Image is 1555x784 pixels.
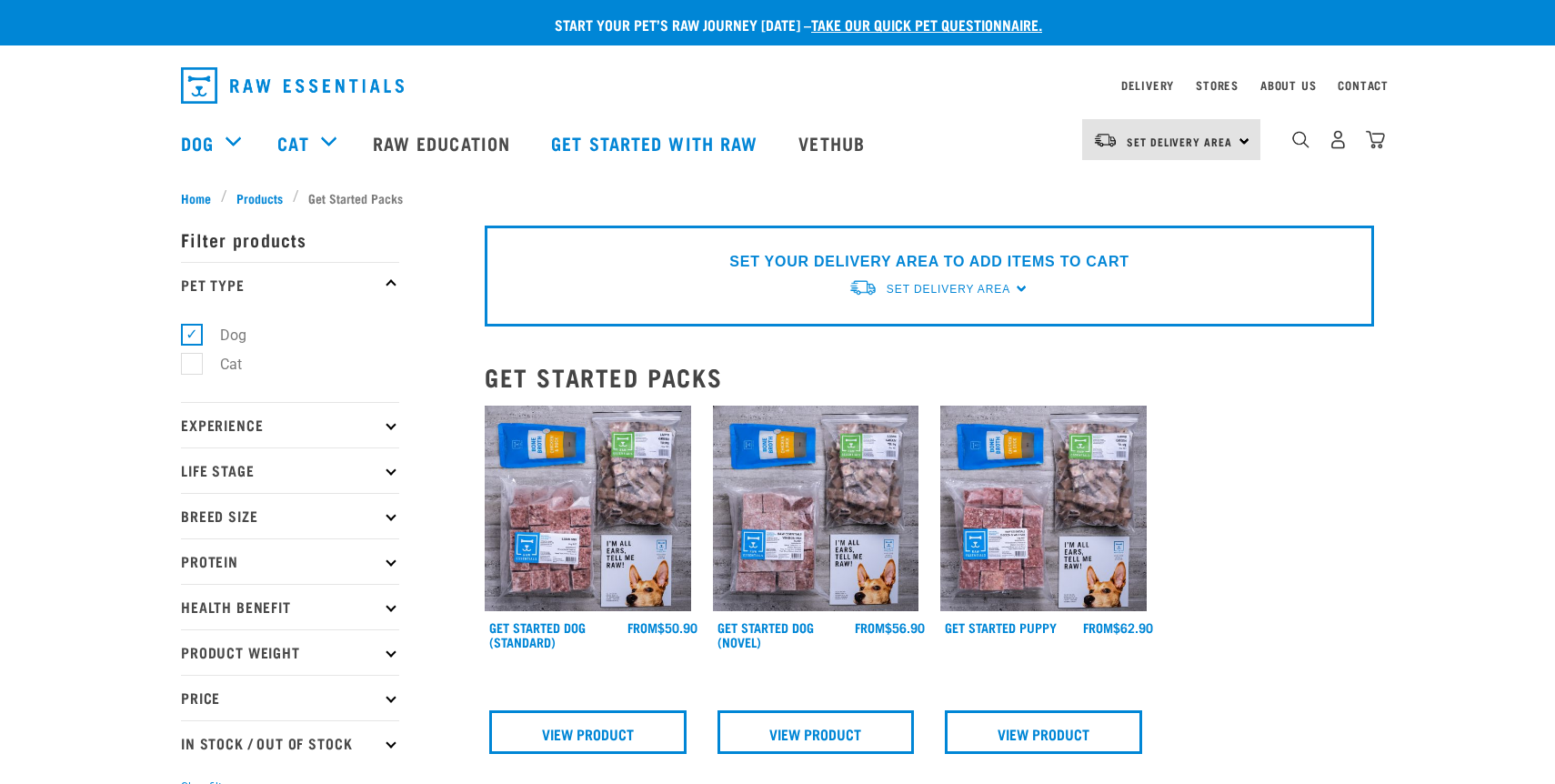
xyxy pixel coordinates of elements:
a: About Us [1260,82,1316,88]
img: Raw Essentials Logo [181,67,404,104]
a: Contact [1338,82,1389,88]
a: Products [227,188,293,207]
a: Delivery [1121,82,1174,88]
a: Get Started Dog (Standard) [489,624,586,645]
img: van-moving.png [1093,132,1118,148]
p: SET YOUR DELIVERY AREA TO ADD ITEMS TO CART [729,251,1129,273]
p: Pet Type [181,262,399,307]
a: Stores [1196,82,1239,88]
div: $56.90 [855,620,925,635]
img: user.png [1329,130,1348,149]
img: home-icon@2x.png [1366,130,1385,149]
div: $50.90 [627,620,697,635]
nav: breadcrumbs [181,188,1374,207]
a: View Product [717,710,915,754]
p: In Stock / Out Of Stock [181,720,399,766]
a: Cat [277,129,308,156]
p: Price [181,675,399,720]
img: NSP Dog Novel Update [713,406,919,612]
a: Raw Education [355,106,533,179]
p: Health Benefit [181,584,399,629]
label: Dog [191,324,254,347]
img: NSP Dog Standard Update [485,406,691,612]
p: Life Stage [181,447,399,493]
p: Filter products [181,216,399,262]
p: Breed Size [181,493,399,538]
span: Home [181,188,211,207]
label: Cat [191,353,249,376]
a: Get Started Puppy [945,624,1057,630]
span: FROM [855,624,885,630]
a: Dog [181,129,214,156]
a: Home [181,188,221,207]
a: View Product [945,710,1142,754]
div: $62.90 [1083,620,1153,635]
span: FROM [627,624,657,630]
p: Product Weight [181,629,399,675]
img: NPS Puppy Update [940,406,1147,612]
a: Vethub [780,106,888,179]
a: take our quick pet questionnaire. [811,20,1042,28]
span: Set Delivery Area [1127,138,1232,145]
a: Get Started Dog (Novel) [717,624,814,645]
p: Protein [181,538,399,584]
span: Products [236,188,283,207]
h2: Get Started Packs [485,363,1374,391]
span: Set Delivery Area [887,283,1010,296]
a: Get started with Raw [533,106,780,179]
a: View Product [489,710,687,754]
span: FROM [1083,624,1113,630]
p: Experience [181,402,399,447]
nav: dropdown navigation [166,60,1389,111]
img: home-icon-1@2x.png [1292,131,1309,148]
img: van-moving.png [848,278,878,297]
